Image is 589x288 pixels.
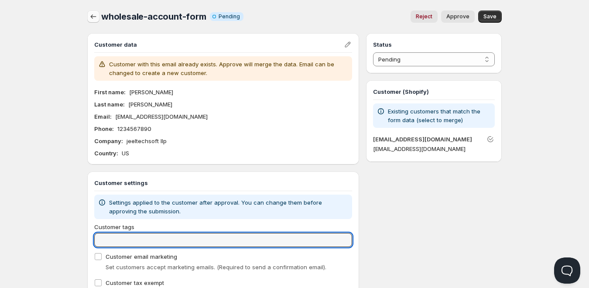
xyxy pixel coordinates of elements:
b: Last name : [94,101,125,108]
p: jeeltechsoft llp [127,137,167,145]
span: Customer tax exempt [106,279,164,286]
a: [EMAIL_ADDRESS][DOMAIN_NAME] [373,136,472,143]
p: [EMAIL_ADDRESS][DOMAIN_NAME] [115,112,208,121]
b: Country : [94,150,118,157]
span: wholesale-account-form [101,11,206,22]
button: Reject [411,10,438,23]
button: Edit [342,38,354,51]
p: Existing customers that match the form data (select to merge) [388,107,491,124]
button: Unlink [484,133,497,145]
span: Approve [446,13,469,20]
b: Email : [94,113,112,120]
p: Customer with this email already exists. Approve will merge the data. Email can be changed to cre... [109,60,349,77]
button: Approve [441,10,475,23]
iframe: Help Scout Beacon - Open [554,257,580,284]
span: Customer tags [94,223,134,230]
span: Customer email marketing [106,253,177,260]
p: 1234567890 [117,124,151,133]
p: [EMAIL_ADDRESS][DOMAIN_NAME] [373,144,495,153]
p: Settings applied to the customer after approval. You can change them before approving the submiss... [109,198,349,216]
p: [PERSON_NAME] [128,100,172,109]
span: Reject [416,13,432,20]
h3: Customer (Shopify) [373,87,495,96]
span: Pending [219,13,240,20]
b: Phone : [94,125,114,132]
h3: Status [373,40,495,49]
b: First name : [94,89,126,96]
button: Save [478,10,502,23]
p: US [122,149,129,158]
p: [PERSON_NAME] [129,88,173,96]
b: Company : [94,137,123,144]
h3: Customer data [94,40,343,49]
span: Set customers accept marketing emails. (Required to send a confirmation email). [106,264,326,271]
h3: Customer settings [94,178,352,187]
span: Save [483,13,497,20]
